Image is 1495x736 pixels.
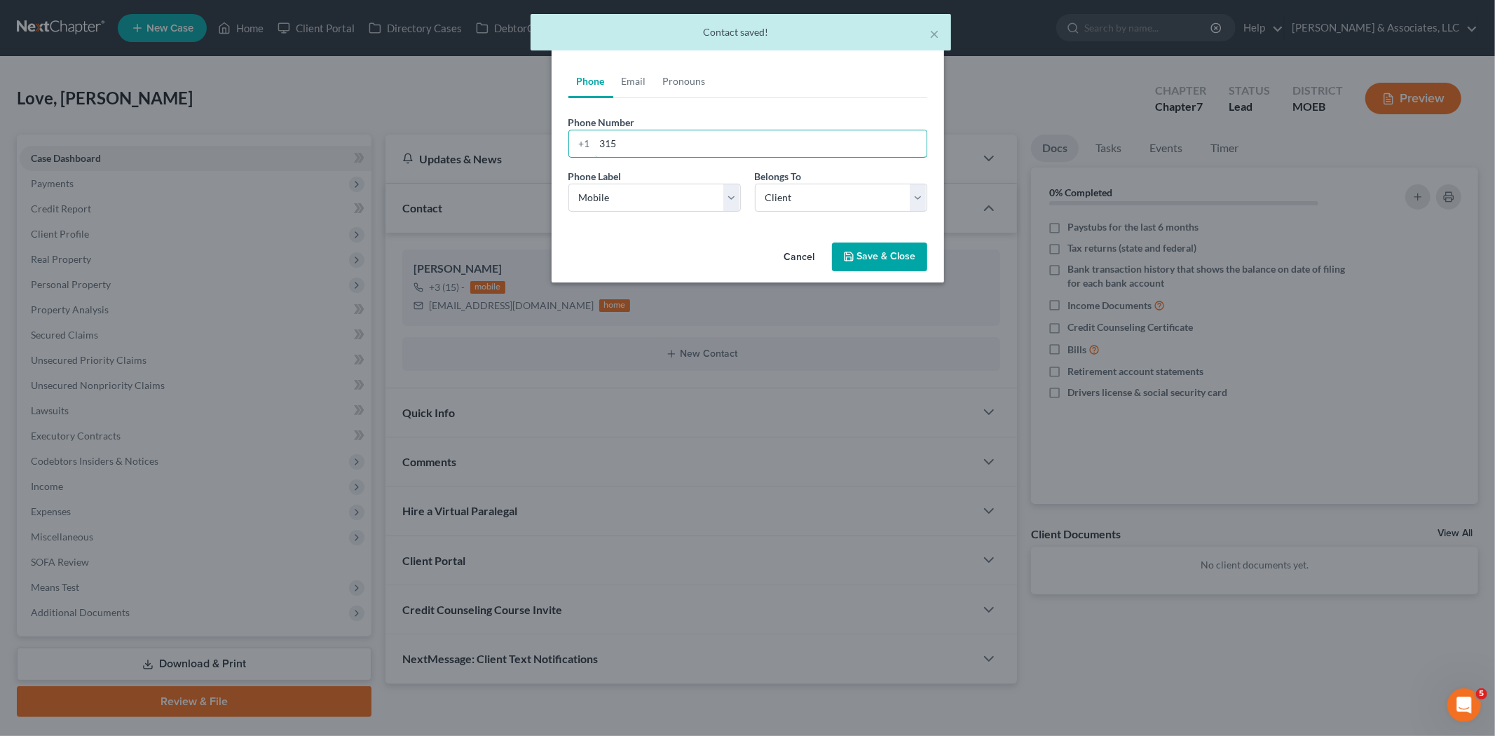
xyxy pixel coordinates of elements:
button: × [930,25,940,42]
div: Contact saved! [542,25,940,39]
a: Email [613,64,655,98]
a: Pronouns [655,64,714,98]
input: ###-###-#### [595,130,927,157]
button: Cancel [773,244,826,272]
iframe: Intercom live chat [1447,688,1481,722]
span: 5 [1476,688,1487,700]
div: +1 [569,130,595,157]
span: Phone Label [568,170,622,182]
button: Save & Close [832,243,927,272]
span: Phone Number [568,116,635,128]
span: Belongs To [755,170,802,182]
a: Phone [568,64,613,98]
